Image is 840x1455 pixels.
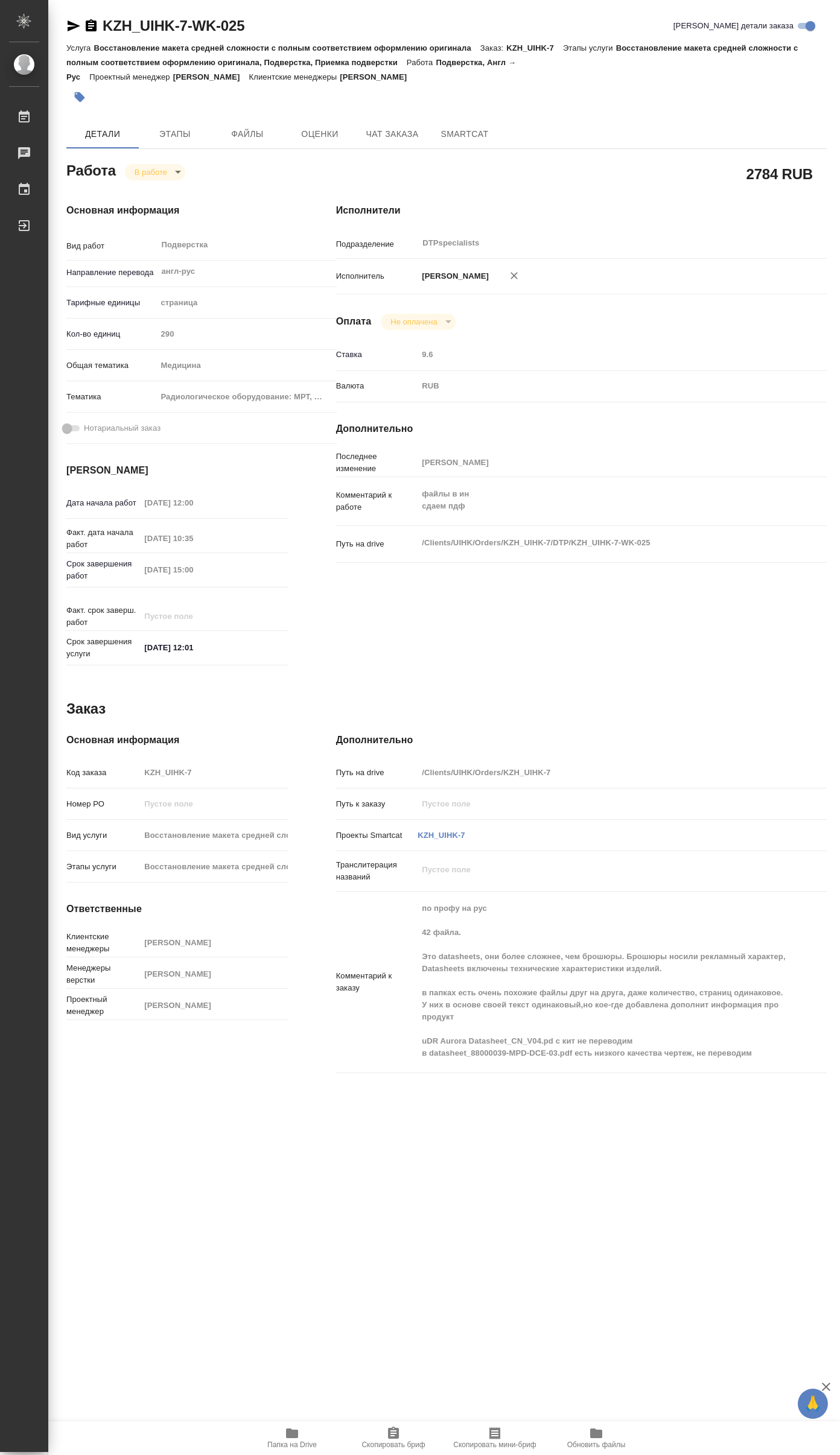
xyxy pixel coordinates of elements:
p: Валюта [336,380,418,392]
p: Этапы услуги [66,861,140,873]
h4: Ответственные [66,902,288,916]
button: Удалить исполнителя [501,262,527,289]
p: Работа [407,58,436,67]
span: Файлы [218,127,276,142]
a: KZH_UIHK-7-WK-025 [103,17,244,34]
input: Пустое поле [156,325,337,343]
input: Пустое поле [418,795,786,813]
input: Пустое поле [140,934,287,951]
p: Комментарий к заказу [336,970,418,994]
p: Проекты Smartcat [336,829,418,842]
h2: Работа [66,159,116,180]
p: Ставка [336,349,418,361]
input: Пустое поле [140,965,287,983]
h4: Оплата [336,314,372,329]
input: Пустое поле [418,454,786,471]
span: SmartCat [436,127,494,142]
p: Тематика [66,391,156,403]
p: [PERSON_NAME] [418,270,489,282]
input: Пустое поле [140,858,287,875]
p: Проектный менеджер [66,994,140,1018]
p: Вид работ [66,240,156,252]
span: Чат заказа [363,127,421,142]
span: 🙏 [803,1391,823,1416]
p: Восстановление макета средней сложности с полным соответствием оформлению оригинала [94,43,480,52]
p: KZH_UIHK-7 [506,43,563,52]
input: Пустое поле [140,764,287,781]
h4: Дополнительно [336,422,827,436]
p: Дата начала работ [66,497,140,509]
p: Менеджеры верстки [66,962,140,986]
h4: Основная информация [66,203,288,218]
textarea: по профу на рус 42 файла. Это datasheets, они более сложнее, чем брошюры. Брошюры носили рекламны... [418,898,786,1064]
h4: Дополнительно [336,733,827,747]
p: Направление перевода [66,267,156,279]
input: Пустое поле [140,494,246,512]
span: Нотариальный заказ [84,422,161,434]
span: Этапы [146,127,204,142]
div: В работе [381,314,455,330]
button: Не оплачена [387,317,441,327]
p: Кол-во единиц [66,328,156,340]
div: Радиологическое оборудование: МРТ, КТ, УЗИ, рентгенография [156,387,337,407]
h4: [PERSON_NAME] [66,463,288,478]
button: 🙏 [798,1389,828,1419]
div: RUB [418,376,786,396]
p: Срок завершения услуги [66,636,140,660]
div: страница [156,293,337,313]
div: Медицина [156,355,337,376]
p: Код заказа [66,767,140,779]
p: Путь на drive [336,767,418,779]
textarea: файлы в ин сдаем пдф [418,484,786,516]
button: Добавить тэг [66,84,93,110]
p: Номер РО [66,798,140,810]
textarea: /Clients/UIHK/Orders/KZH_UIHK-7/DTP/KZH_UIHK-7-WK-025 [418,533,786,553]
a: KZH_UIHK-7 [418,831,465,840]
input: Пустое поле [140,607,246,625]
input: Пустое поле [140,826,287,844]
p: Путь на drive [336,538,418,550]
p: Последнее изменение [336,451,418,475]
button: В работе [131,167,171,177]
h4: Исполнители [336,203,827,218]
div: В работе [125,164,185,180]
p: Клиентские менеджеры [66,931,140,955]
p: [PERSON_NAME] [173,72,249,81]
input: ✎ Введи что-нибудь [140,639,246,656]
p: Путь к заказу [336,798,418,810]
p: Клиентские менеджеры [249,72,340,81]
p: Транслитерация названий [336,859,418,883]
p: Исполнитель [336,270,418,282]
p: Общая тематика [66,360,156,372]
button: Скопировать ссылку [84,19,98,33]
input: Пустое поле [140,561,246,579]
p: Заказ: [480,43,506,52]
p: Услуга [66,43,94,52]
h2: 2784 RUB [746,163,813,184]
h2: Заказ [66,699,106,718]
p: Этапы услуги [563,43,616,52]
span: Детали [74,127,132,142]
p: Подразделение [336,238,418,250]
p: Факт. дата начала работ [66,527,140,551]
span: Оценки [291,127,349,142]
input: Пустое поле [140,530,246,547]
p: Факт. срок заверш. работ [66,604,140,629]
input: Пустое поле [418,346,786,363]
input: Пустое поле [418,764,786,781]
p: Срок завершения работ [66,558,140,582]
p: Проектный менеджер [89,72,173,81]
input: Пустое поле [140,997,287,1014]
p: Тарифные единицы [66,297,156,309]
p: Вид услуги [66,829,140,842]
input: Пустое поле [140,795,287,813]
p: [PERSON_NAME] [340,72,416,81]
h4: Основная информация [66,733,288,747]
p: Комментарий к работе [336,489,418,513]
span: [PERSON_NAME] детали заказа [673,20,794,32]
button: Скопировать ссылку для ЯМессенджера [66,19,81,33]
